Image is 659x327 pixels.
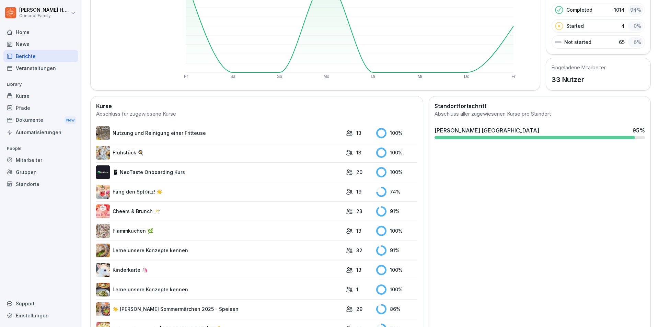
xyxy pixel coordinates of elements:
[628,5,643,15] div: 94 %
[628,21,643,31] div: 0 %
[376,284,417,295] div: 100 %
[376,148,417,158] div: 100 %
[65,116,76,124] div: New
[356,247,362,254] p: 32
[96,205,343,218] a: Cheers & Brunch 🥂
[3,114,78,127] a: DokumenteNew
[3,114,78,127] div: Dokumente
[96,263,110,277] img: hnpnnr9tv292r80l0gdrnijs.png
[96,244,110,257] img: ssvnl9aim273pmzdbnjk7g2q.png
[371,74,375,79] text: Di
[96,224,110,238] img: jb643umo8xb48cipqni77y3i.png
[96,146,110,160] img: n6mw6n4d96pxhuc2jbr164bu.png
[376,128,417,138] div: 100 %
[356,227,361,234] p: 13
[96,126,343,140] a: Nutzung und Reinigung einer Fritteuse
[96,185,110,199] img: lisxt29zix8d85hqugm5p1kp.png
[96,110,417,118] div: Abschluss für zugewiesene Kurse
[96,126,110,140] img: b2msvuojt3s6egexuweix326.png
[356,168,362,176] p: 20
[96,205,110,218] img: a6zknpa5nydqs4bkj79bgoo0.png
[356,149,361,156] p: 13
[3,178,78,190] a: Standorte
[96,283,110,296] img: q2y488op23jdnwlybj9l9yhu.png
[356,129,361,137] p: 13
[418,74,422,79] text: Mi
[96,165,110,179] img: wogpw1ad3b6xttwx9rgsg3h8.png
[432,124,648,142] a: [PERSON_NAME] [GEOGRAPHIC_DATA]95%
[96,102,417,110] h2: Kurse
[511,74,515,79] text: Fr
[19,13,69,18] p: Concept Family
[3,297,78,310] div: Support
[19,7,69,13] p: [PERSON_NAME] Huttarsch
[614,6,625,13] p: 1014
[3,154,78,166] a: Mitarbeiter
[3,310,78,322] a: Einstellungen
[566,6,592,13] p: Completed
[376,245,417,256] div: 91 %
[184,74,188,79] text: Fr
[96,146,343,160] a: Frühstück 🍳
[230,74,235,79] text: Sa
[277,74,282,79] text: So
[566,22,584,30] p: Started
[3,143,78,154] p: People
[376,226,417,236] div: 100 %
[3,50,78,62] a: Berichte
[376,167,417,177] div: 100 %
[564,38,591,46] p: Not started
[3,26,78,38] a: Home
[3,62,78,74] a: Veranstaltungen
[3,126,78,138] a: Automatisierungen
[633,126,645,135] div: 95 %
[435,110,645,118] div: Abschluss aller zugewiesenen Kurse pro Standort
[3,102,78,114] a: Pfade
[628,37,643,47] div: 6 %
[96,165,343,179] a: 📱 NeoTaste Onboarding Kurs
[96,224,343,238] a: Flammkuchen 🌿
[3,79,78,90] p: Library
[356,286,358,293] p: 1
[464,74,470,79] text: Do
[356,266,361,273] p: 13
[376,206,417,217] div: 91 %
[552,74,606,85] p: 33 Nutzer
[356,305,362,313] p: 29
[3,90,78,102] a: Kurse
[3,166,78,178] a: Gruppen
[376,265,417,275] div: 100 %
[96,302,110,316] img: vxey3jhup7ci568mo7dyx3an.png
[435,126,539,135] div: [PERSON_NAME] [GEOGRAPHIC_DATA]
[356,208,362,215] p: 23
[96,283,343,296] a: Lerne unsere Konzepte kennen
[356,188,361,195] p: 19
[619,38,625,46] p: 65
[96,244,343,257] a: Lerne unsere Konzepte kennen
[552,64,606,71] h5: Eingeladene Mitarbeiter
[96,185,343,199] a: Fang den Sp(r)itz! ☀️
[376,187,417,197] div: 74 %
[621,22,625,30] p: 4
[3,38,78,50] a: News
[435,102,645,110] h2: Standortfortschritt
[324,74,329,79] text: Mo
[96,263,343,277] a: Kinderkarte 🦄
[96,302,343,316] a: ☀️ [PERSON_NAME] Sommermärchen 2025 - Speisen
[376,304,417,314] div: 86 %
